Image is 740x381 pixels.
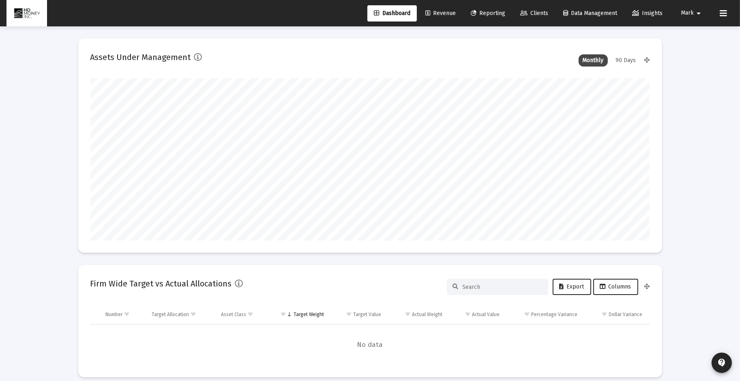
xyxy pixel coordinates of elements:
[553,279,591,295] button: Export
[146,305,215,324] td: Column Target Allocation
[13,5,41,22] img: Dashboard
[717,358,727,368] mat-icon: contact_support
[374,10,410,17] span: Dashboard
[152,311,189,318] div: Target Allocation
[583,305,650,324] td: Column Dollar Variance
[124,311,130,317] span: Show filter options for column 'Number'
[405,311,411,317] span: Show filter options for column 'Actual Weight'
[602,311,608,317] span: Show filter options for column 'Dollar Variance'
[563,10,617,17] span: Data Management
[387,305,448,324] td: Column Actual Weight
[609,311,643,318] div: Dollar Variance
[330,305,387,324] td: Column Target Value
[593,279,638,295] button: Columns
[346,311,352,317] span: Show filter options for column 'Target Value'
[425,10,456,17] span: Revenue
[671,5,713,21] button: Mark
[419,5,462,22] a: Revenue
[353,311,381,318] div: Target Value
[626,5,669,22] a: Insights
[632,10,663,17] span: Insights
[100,305,146,324] td: Column Number
[215,305,269,324] td: Column Asset Class
[560,283,584,290] span: Export
[600,283,631,290] span: Columns
[464,5,512,22] a: Reporting
[90,340,650,349] span: No data
[694,5,704,22] mat-icon: arrow_drop_down
[90,51,191,64] h2: Assets Under Management
[681,10,694,17] span: Mark
[465,311,471,317] span: Show filter options for column 'Actual Value'
[472,311,500,318] div: Actual Value
[505,305,583,324] td: Column Percentage Variance
[448,305,505,324] td: Column Actual Value
[514,5,555,22] a: Clients
[557,5,624,22] a: Data Management
[105,311,122,318] div: Number
[471,10,505,17] span: Reporting
[612,54,640,67] div: 90 Days
[90,305,650,365] div: Data grid
[579,54,608,67] div: Monthly
[247,311,253,317] span: Show filter options for column 'Asset Class'
[412,311,442,318] div: Actual Weight
[221,311,246,318] div: Asset Class
[520,10,548,17] span: Clients
[531,311,577,318] div: Percentage Variance
[294,311,324,318] div: Target Weight
[367,5,417,22] a: Dashboard
[269,305,330,324] td: Column Target Weight
[524,311,530,317] span: Show filter options for column 'Percentage Variance'
[90,277,232,290] h2: Firm Wide Target vs Actual Allocations
[280,311,286,317] span: Show filter options for column 'Target Weight'
[463,284,542,291] input: Search
[190,311,196,317] span: Show filter options for column 'Target Allocation'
